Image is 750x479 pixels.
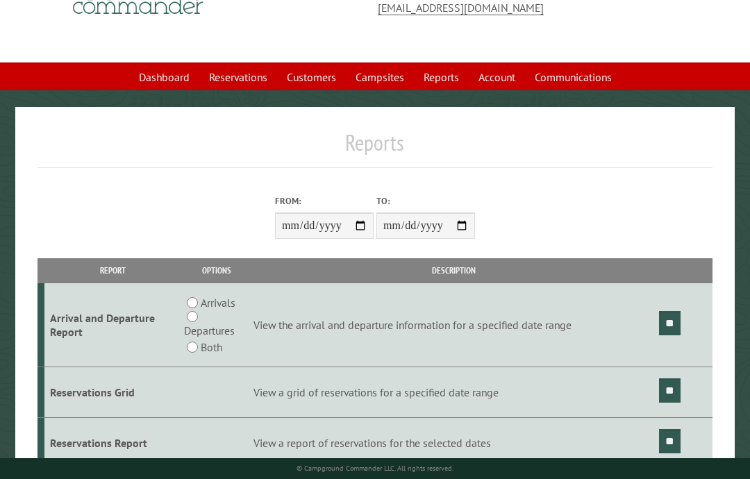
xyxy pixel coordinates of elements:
a: Reports [415,64,467,90]
a: Communications [526,64,620,90]
label: Both [201,339,222,355]
label: To: [376,194,475,208]
a: Dashboard [131,64,198,90]
th: Options [182,258,251,283]
td: View the arrival and departure information for a specified date range [251,283,657,367]
a: Customers [278,64,344,90]
td: View a report of reservations for the selected dates [251,418,657,469]
th: Description [251,258,657,283]
label: From: [275,194,374,208]
th: Report [44,258,182,283]
a: Campsites [347,64,412,90]
label: Departures [184,322,235,339]
small: © Campground Commander LLC. All rights reserved. [297,464,453,473]
h1: Reports [37,129,712,167]
td: Reservations Grid [44,367,182,418]
a: Account [470,64,524,90]
td: Arrival and Departure Report [44,283,182,367]
a: Reservations [201,64,276,90]
td: Reservations Report [44,418,182,469]
label: Arrivals [201,294,235,311]
td: View a grid of reservations for a specified date range [251,367,657,418]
